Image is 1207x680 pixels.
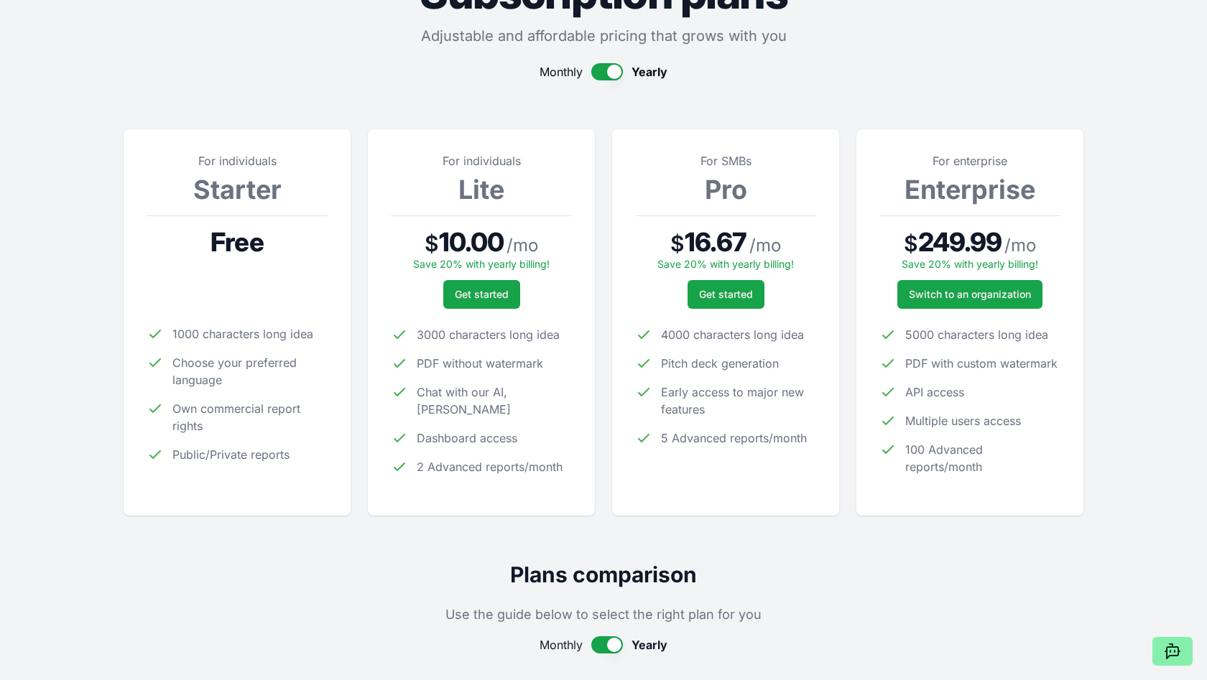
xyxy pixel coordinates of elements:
span: Monthly [540,636,583,653]
span: / mo [749,234,781,257]
p: For individuals [147,152,328,169]
span: $ [904,230,918,256]
p: Use the guide below to select the right plan for you [124,605,1083,625]
span: Yearly [632,636,667,653]
span: 249.99 [918,228,1002,256]
a: Switch to an organization [897,280,1042,309]
span: 5000 characters long idea [905,326,1048,343]
span: PDF with custom watermark [905,355,1058,372]
span: 1000 characters long idea [172,325,313,343]
span: 3000 characters long idea [417,326,560,343]
span: Choose your preferred language [172,354,328,388]
button: Get started [688,280,764,309]
span: 16.67 [685,228,746,256]
span: 5 Advanced reports/month [661,429,807,447]
p: Adjustable and affordable pricing that grows with you [124,26,1083,46]
span: $ [670,230,685,256]
h3: Starter [147,175,328,204]
span: 2 Advanced reports/month [417,458,563,475]
h2: Plans comparison [124,562,1083,587]
span: Public/Private reports [172,446,290,463]
span: 10.00 [439,228,504,256]
span: Dashboard access [417,429,517,447]
span: / mo [1004,234,1036,257]
span: PDF without watermark [417,355,543,372]
button: Get started [443,280,520,309]
span: Free [211,228,263,256]
h3: Pro [635,175,816,204]
span: Save 20% with yearly billing! [413,258,550,270]
h3: Enterprise [879,175,1060,204]
p: For individuals [391,152,572,169]
span: Chat with our AI, [PERSON_NAME] [417,383,572,418]
p: For enterprise [879,152,1060,169]
span: Save 20% with yearly billing! [657,258,794,270]
span: Own commercial report rights [172,400,328,434]
p: For SMBs [635,152,816,169]
span: Yearly [632,63,667,80]
span: $ [425,230,439,256]
span: Save 20% with yearly billing! [902,258,1038,270]
span: Pitch deck generation [661,355,779,372]
span: 4000 characters long idea [661,326,804,343]
span: 100 Advanced reports/month [905,441,1060,475]
span: / mo [507,234,538,257]
h3: Lite [391,175,572,204]
span: Early access to major new features [661,383,816,418]
span: Get started [455,287,509,302]
span: Multiple users access [905,412,1021,429]
span: Get started [699,287,753,302]
span: Monthly [540,63,583,80]
span: API access [905,383,964,401]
